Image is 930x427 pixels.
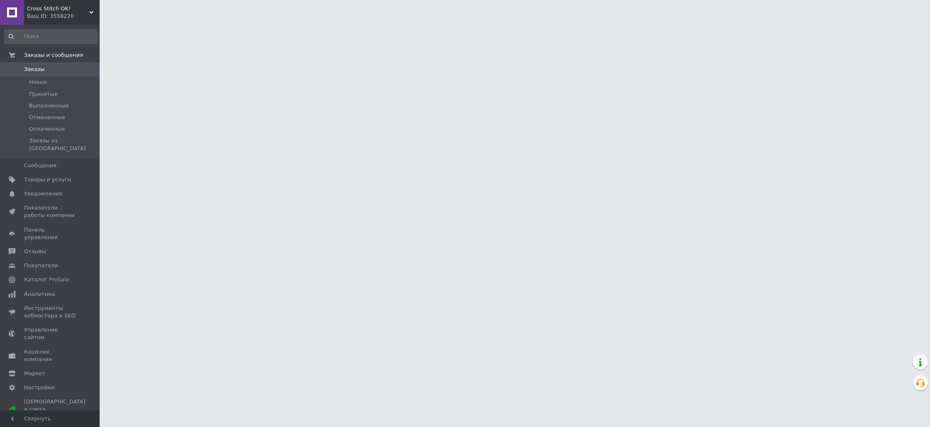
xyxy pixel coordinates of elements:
[29,114,65,121] span: Отмененные
[24,348,77,363] span: Кошелек компании
[29,137,97,152] span: Заказы из [GEOGRAPHIC_DATA]
[29,102,69,110] span: Выполненные
[24,384,54,391] span: Настройки
[24,262,58,269] span: Покупатели
[24,66,44,73] span: Заказы
[24,162,56,169] span: Сообщения
[27,5,89,12] span: Cross Stitch OK!
[24,204,77,219] span: Показатели работы компании
[24,248,46,255] span: Отзывы
[24,190,62,198] span: Уведомления
[24,326,77,341] span: Управление сайтом
[24,290,55,298] span: Аналитика
[24,226,77,241] span: Панель управления
[24,370,45,377] span: Маркет
[29,90,58,98] span: Принятые
[4,29,98,44] input: Поиск
[24,176,71,183] span: Товары и услуги
[24,398,86,421] span: [DEMOGRAPHIC_DATA] и счета
[29,125,65,133] span: Оплаченные
[24,51,83,59] span: Заказы и сообщения
[27,12,100,20] div: Ваш ID: 3558220
[24,276,69,283] span: Каталог ProSale
[29,78,47,86] span: Новые
[24,305,77,320] span: Инструменты вебмастера и SEO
